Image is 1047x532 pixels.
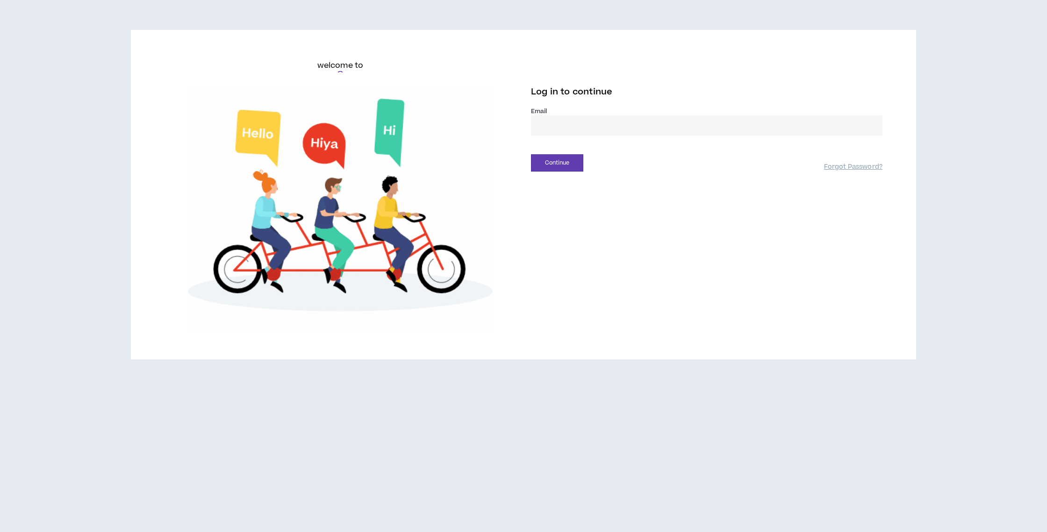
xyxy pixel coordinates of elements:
[531,154,583,172] button: Continue
[531,107,882,115] label: Email
[317,60,364,71] h6: welcome to
[531,86,612,98] span: Log in to continue
[165,87,516,330] img: Welcome to Wripple
[824,163,882,172] a: Forgot Password?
